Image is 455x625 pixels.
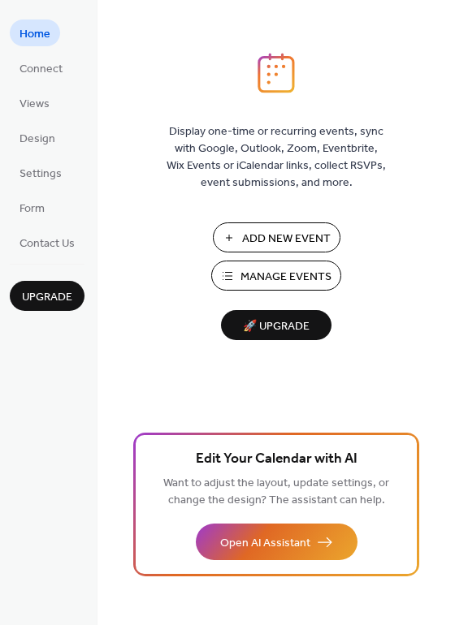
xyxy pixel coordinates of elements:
[10,19,60,46] a: Home
[167,123,386,192] span: Display one-time or recurring events, sync with Google, Outlook, Zoom, Eventbrite, Wix Events or ...
[211,261,341,291] button: Manage Events
[220,535,310,552] span: Open AI Assistant
[242,231,331,248] span: Add New Event
[163,472,389,511] span: Want to adjust the layout, update settings, or change the design? The assistant can help.
[196,524,357,560] button: Open AI Assistant
[196,448,357,471] span: Edit Your Calendar with AI
[10,229,84,256] a: Contact Us
[19,26,50,43] span: Home
[10,124,65,151] a: Design
[19,131,55,148] span: Design
[213,222,340,252] button: Add New Event
[19,235,75,252] span: Contact Us
[10,159,71,186] a: Settings
[231,316,322,338] span: 🚀 Upgrade
[10,89,59,116] a: Views
[221,310,331,340] button: 🚀 Upgrade
[19,61,63,78] span: Connect
[19,166,62,183] span: Settings
[22,289,72,306] span: Upgrade
[258,53,295,93] img: logo_icon.svg
[10,194,54,221] a: Form
[10,281,84,311] button: Upgrade
[19,200,45,218] span: Form
[10,54,72,81] a: Connect
[240,269,331,286] span: Manage Events
[19,96,50,113] span: Views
